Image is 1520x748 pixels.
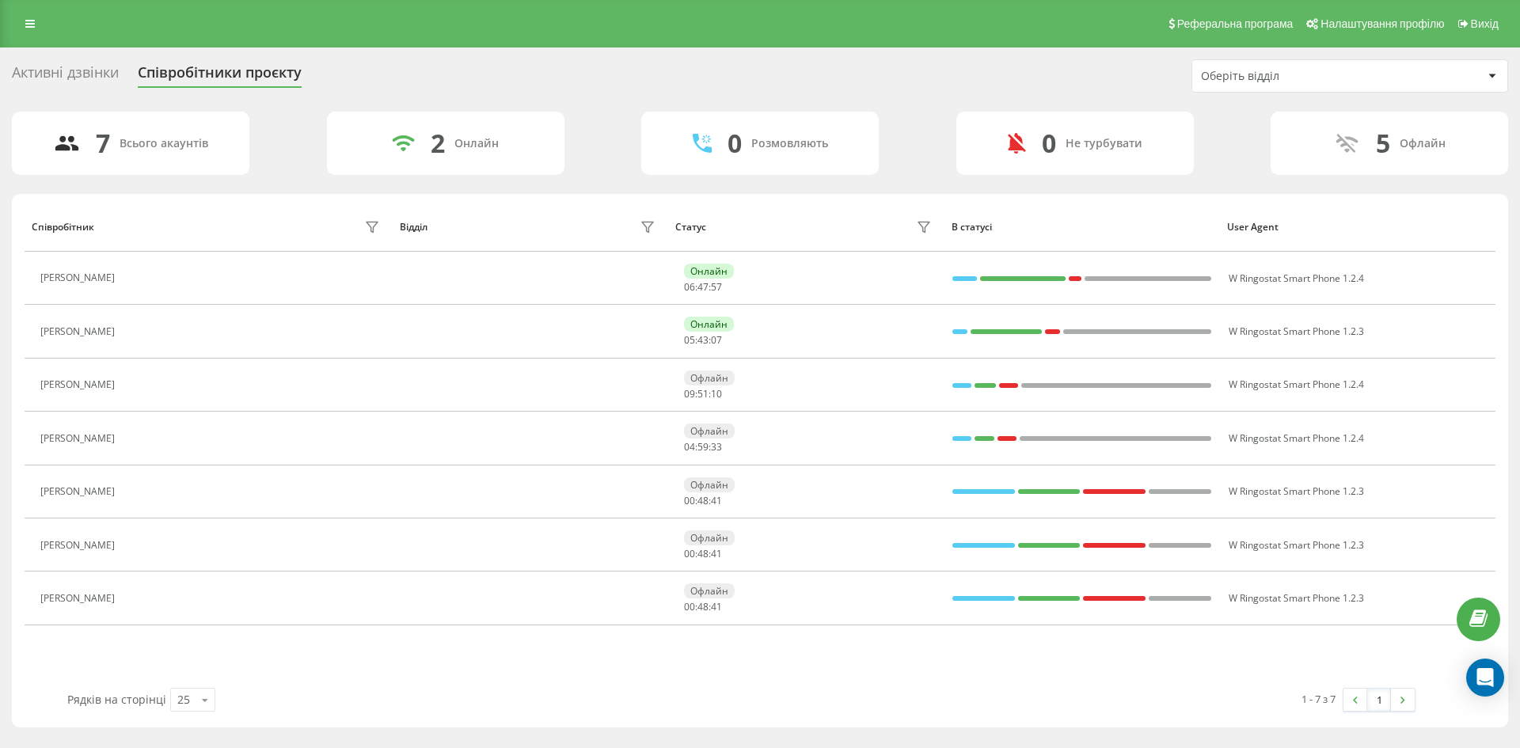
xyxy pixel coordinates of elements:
[697,547,709,560] span: 48
[12,64,119,89] div: Активні дзвінки
[711,494,722,507] span: 41
[684,423,735,439] div: Офлайн
[1301,691,1336,707] div: 1 - 7 з 7
[684,264,734,279] div: Онлайн
[1229,378,1364,391] span: W Ringostat Smart Phone 1.2.4
[684,317,734,332] div: Онлайн
[697,600,709,613] span: 48
[1466,659,1504,697] div: Open Intercom Messenger
[40,593,119,604] div: [PERSON_NAME]
[1229,325,1364,338] span: W Ringostat Smart Phone 1.2.3
[684,442,722,453] div: : :
[684,389,722,400] div: : :
[1201,70,1390,83] div: Оберіть відділ
[684,335,722,346] div: : :
[952,222,1213,233] div: В статусі
[1229,591,1364,605] span: W Ringostat Smart Phone 1.2.3
[1320,17,1444,30] span: Налаштування профілю
[1376,128,1390,158] div: 5
[400,222,427,233] div: Відділ
[40,272,119,283] div: [PERSON_NAME]
[684,600,695,613] span: 00
[684,333,695,347] span: 05
[684,477,735,492] div: Офлайн
[40,326,119,337] div: [PERSON_NAME]
[684,549,722,560] div: : :
[177,692,190,708] div: 25
[684,496,722,507] div: : :
[1227,222,1488,233] div: User Agent
[1229,271,1364,285] span: W Ringostat Smart Phone 1.2.4
[728,128,742,158] div: 0
[1177,17,1294,30] span: Реферальна програма
[1042,128,1056,158] div: 0
[684,530,735,545] div: Офлайн
[684,370,735,385] div: Офлайн
[684,583,735,598] div: Офлайн
[1229,484,1364,498] span: W Ringostat Smart Phone 1.2.3
[697,494,709,507] span: 48
[120,137,208,150] div: Всього акаунтів
[67,692,166,707] span: Рядків на сторінці
[697,333,709,347] span: 43
[1229,538,1364,552] span: W Ringostat Smart Phone 1.2.3
[40,433,119,444] div: [PERSON_NAME]
[1066,137,1142,150] div: Не турбувати
[711,600,722,613] span: 41
[697,440,709,454] span: 59
[40,540,119,551] div: [PERSON_NAME]
[431,128,445,158] div: 2
[684,494,695,507] span: 00
[684,440,695,454] span: 04
[684,282,722,293] div: : :
[138,64,302,89] div: Співробітники проєкту
[1400,137,1446,150] div: Офлайн
[684,280,695,294] span: 06
[1367,689,1391,711] a: 1
[96,128,110,158] div: 7
[454,137,499,150] div: Онлайн
[697,387,709,401] span: 51
[711,280,722,294] span: 57
[711,387,722,401] span: 10
[684,387,695,401] span: 09
[697,280,709,294] span: 47
[684,602,722,613] div: : :
[1471,17,1499,30] span: Вихід
[711,333,722,347] span: 07
[32,222,94,233] div: Співробітник
[684,547,695,560] span: 00
[711,440,722,454] span: 33
[751,137,828,150] div: Розмовляють
[675,222,706,233] div: Статус
[1229,431,1364,445] span: W Ringostat Smart Phone 1.2.4
[40,486,119,497] div: [PERSON_NAME]
[711,547,722,560] span: 41
[40,379,119,390] div: [PERSON_NAME]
